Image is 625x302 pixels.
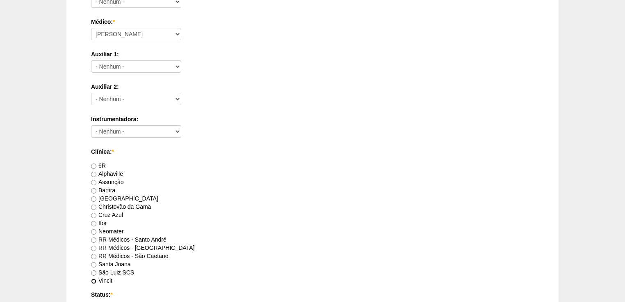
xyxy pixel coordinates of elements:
[91,244,194,251] label: RR Médicos - [GEOGRAPHIC_DATA]
[91,188,96,194] input: Bartira
[91,179,123,185] label: Assunção
[91,277,112,284] label: Vincit
[91,261,131,267] label: Santa Joana
[91,246,96,251] input: RR Médicos - [GEOGRAPHIC_DATA]
[91,203,151,210] label: Christovão da Gama
[91,195,158,202] label: [GEOGRAPHIC_DATA]
[91,196,96,202] input: [GEOGRAPHIC_DATA]
[91,253,168,259] label: RR Médicos - São Caetano
[91,228,123,235] label: Neomater
[91,213,96,218] input: Cruz Azul
[91,18,534,26] label: Médico:
[91,115,534,123] label: Instrumentadora:
[91,212,123,218] label: Cruz Azul
[91,50,534,58] label: Auxiliar 1:
[91,237,96,243] input: RR Médicos - Santo André
[91,269,134,276] label: São Luiz SCS
[113,18,115,25] span: Este campo é obrigatório.
[91,187,115,194] label: Bartira
[91,270,96,276] input: São Luiz SCS
[91,290,534,299] label: Status:
[91,279,96,284] input: Vincit
[91,164,96,169] input: 6R
[91,205,96,210] input: Christovão da Gama
[91,229,96,235] input: Neomater
[91,236,167,243] label: RR Médicos - Santo André
[91,172,96,177] input: Alphaville
[91,148,534,156] label: Clínica:
[91,180,96,185] input: Assunção
[91,262,96,267] input: Santa Joana
[110,291,112,298] span: Este campo é obrigatório.
[91,221,96,226] input: Ifor
[112,148,114,155] span: Este campo é obrigatório.
[91,162,106,169] label: 6R
[91,254,96,259] input: RR Médicos - São Caetano
[91,220,107,226] label: Ifor
[91,83,534,91] label: Auxiliar 2:
[91,171,123,177] label: Alphaville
